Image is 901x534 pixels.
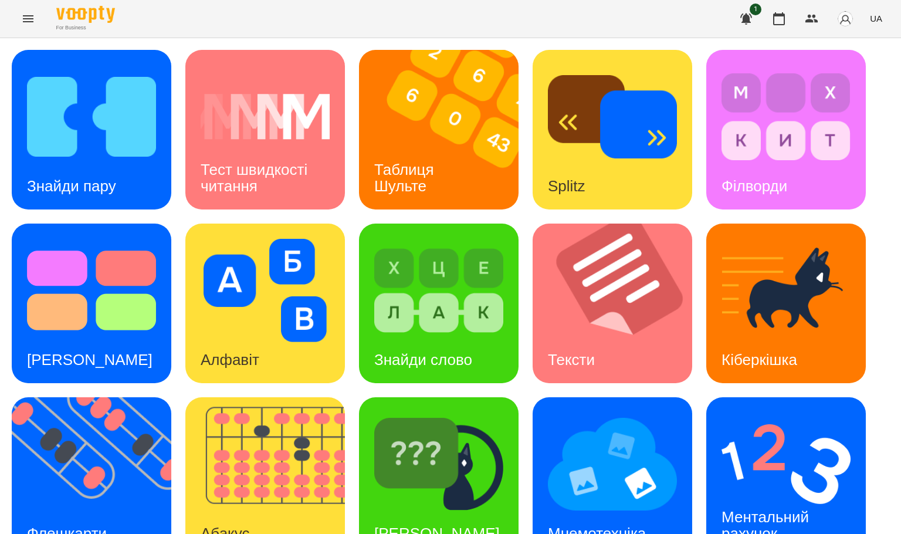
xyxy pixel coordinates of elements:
[201,351,259,369] h3: Алфавіт
[548,351,595,369] h3: Тексти
[374,413,503,516] img: Знайди Кіберкішку
[27,351,153,369] h3: [PERSON_NAME]
[185,50,345,209] a: Тест швидкості читанняТест швидкості читання
[56,6,115,23] img: Voopty Logo
[27,177,116,195] h3: Знайди пару
[56,24,115,32] span: For Business
[865,8,887,29] button: UA
[374,351,472,369] h3: Знайди слово
[722,177,787,195] h3: Філворди
[201,161,311,194] h3: Тест швидкості читання
[359,50,519,209] a: Таблиця ШультеТаблиця Шульте
[548,413,677,516] img: Мнемотехніка
[533,224,692,383] a: ТекстиТексти
[533,50,692,209] a: SplitzSplitz
[201,239,330,342] img: Алфавіт
[533,224,707,383] img: Тексти
[706,50,866,209] a: ФілвордиФілворди
[837,11,853,27] img: avatar_s.png
[12,50,171,209] a: Знайди паруЗнайди пару
[722,351,797,369] h3: Кіберкішка
[722,239,851,342] img: Кіберкішка
[750,4,761,15] span: 1
[201,65,330,168] img: Тест швидкості читання
[548,177,585,195] h3: Splitz
[359,50,533,209] img: Таблиця Шульте
[359,224,519,383] a: Знайди словоЗнайди слово
[548,65,677,168] img: Splitz
[374,161,438,194] h3: Таблиця Шульте
[12,224,171,383] a: Тест Струпа[PERSON_NAME]
[27,239,156,342] img: Тест Струпа
[374,239,503,342] img: Знайди слово
[722,413,851,516] img: Ментальний рахунок
[27,65,156,168] img: Знайди пару
[706,224,866,383] a: КіберкішкаКіберкішка
[722,65,851,168] img: Філворди
[14,5,42,33] button: Menu
[870,12,882,25] span: UA
[185,224,345,383] a: АлфавітАлфавіт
